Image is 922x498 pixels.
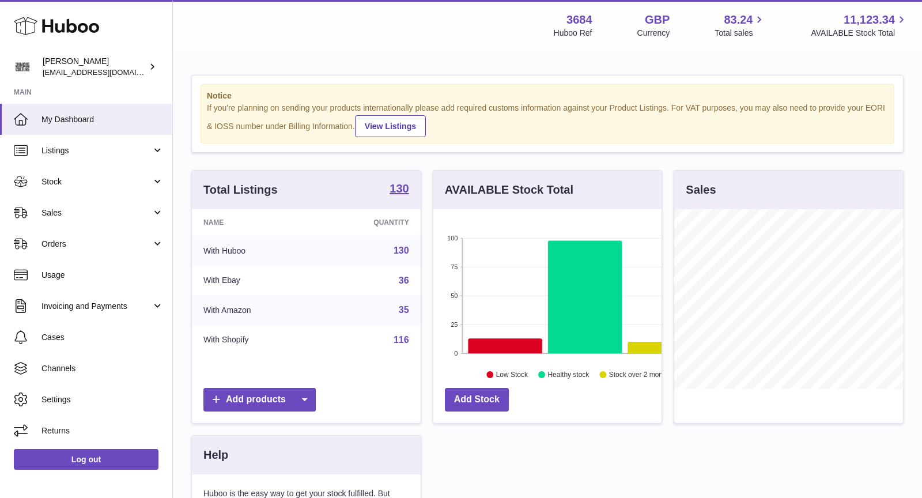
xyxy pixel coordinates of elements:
[451,292,458,299] text: 50
[192,236,317,266] td: With Huboo
[811,12,908,39] a: 11,123.34 AVAILABLE Stock Total
[645,12,670,28] strong: GBP
[609,371,672,379] text: Stock over 2 months
[715,12,766,39] a: 83.24 Total sales
[41,239,152,250] span: Orders
[451,321,458,328] text: 25
[14,58,31,76] img: theinternationalventure@gmail.com
[41,114,164,125] span: My Dashboard
[445,388,509,412] a: Add Stock
[686,182,716,198] h3: Sales
[43,56,146,78] div: [PERSON_NAME]
[454,350,458,357] text: 0
[715,28,766,39] span: Total sales
[41,301,152,312] span: Invoicing and Payments
[192,295,317,325] td: With Amazon
[207,90,888,101] strong: Notice
[317,209,421,236] th: Quantity
[203,447,228,463] h3: Help
[41,176,152,187] span: Stock
[192,209,317,236] th: Name
[811,28,908,39] span: AVAILABLE Stock Total
[566,12,592,28] strong: 3684
[844,12,895,28] span: 11,123.34
[355,115,426,137] a: View Listings
[390,183,409,194] strong: 130
[637,28,670,39] div: Currency
[445,182,573,198] h3: AVAILABLE Stock Total
[41,425,164,436] span: Returns
[43,67,169,77] span: [EMAIL_ADDRESS][DOMAIN_NAME]
[399,276,409,285] a: 36
[394,335,409,345] a: 116
[203,182,278,198] h3: Total Listings
[451,263,458,270] text: 75
[41,394,164,405] span: Settings
[496,371,528,379] text: Low Stock
[390,183,409,197] a: 130
[547,371,590,379] text: Healthy stock
[207,103,888,137] div: If you're planning on sending your products internationally please add required customs informati...
[394,246,409,255] a: 130
[41,332,164,343] span: Cases
[41,270,164,281] span: Usage
[554,28,592,39] div: Huboo Ref
[203,388,316,412] a: Add products
[447,235,458,242] text: 100
[14,449,158,470] a: Log out
[192,266,317,296] td: With Ebay
[41,363,164,374] span: Channels
[41,145,152,156] span: Listings
[399,305,409,315] a: 35
[41,207,152,218] span: Sales
[724,12,753,28] span: 83.24
[192,325,317,355] td: With Shopify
